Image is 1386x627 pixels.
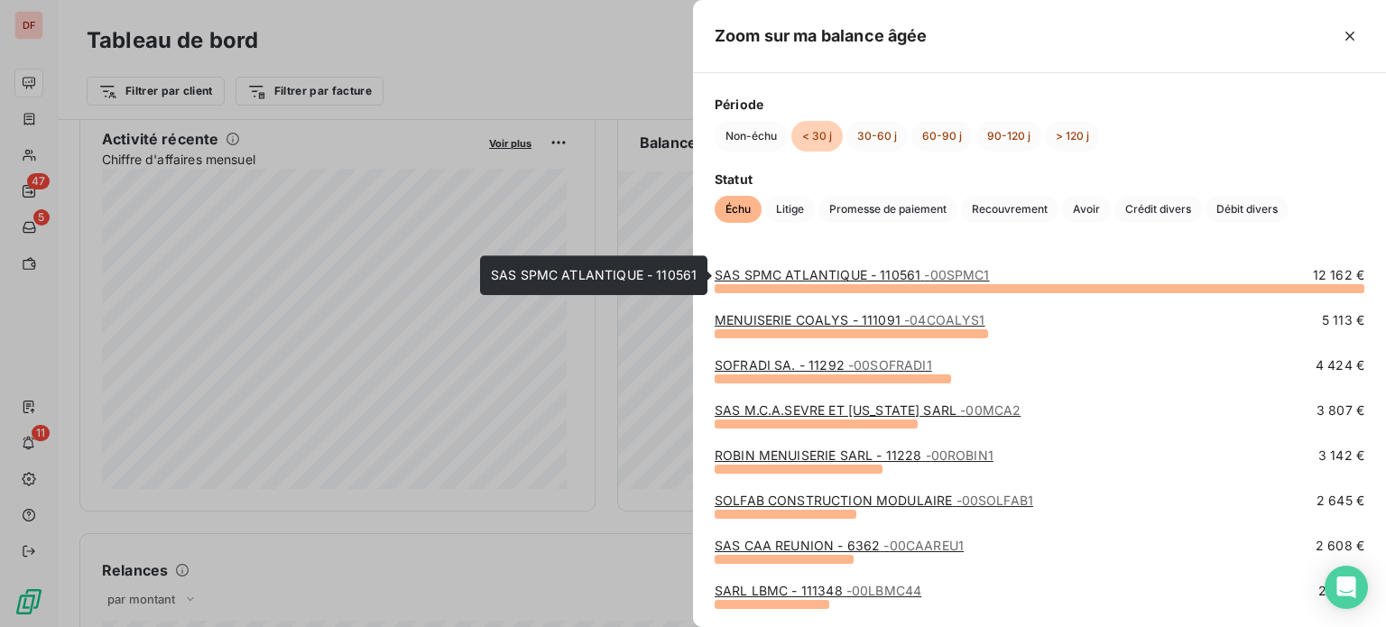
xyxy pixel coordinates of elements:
[715,121,788,152] button: Non-échu
[1062,196,1111,223] button: Avoir
[1317,492,1364,510] span: 2 645 €
[924,267,989,282] span: - 00SPMC1
[846,583,921,598] span: - 00LBMC44
[818,196,957,223] button: Promesse de paiement
[1114,196,1202,223] button: Crédit divers
[715,493,1033,508] a: SOLFAB CONSTRUCTION MODULAIRE
[1325,566,1368,609] div: Open Intercom Messenger
[956,493,1034,508] span: - 00SOLFAB1
[846,121,908,152] button: 30-60 j
[715,196,762,223] button: Échu
[1322,311,1364,329] span: 5 113 €
[848,357,932,373] span: - 00SOFRADI1
[911,121,973,152] button: 60-90 j
[1318,447,1364,465] span: 3 142 €
[715,447,993,463] a: ROBIN MENUISERIE SARL - 11228
[715,402,1021,418] a: SAS M.C.A.SEVRE ET [US_STATE] SARL
[715,357,932,373] a: SOFRADI SA. - 11292
[926,447,993,463] span: - 00ROBIN1
[715,267,990,282] a: SAS SPMC ATLANTIQUE - 110561
[1206,196,1289,223] button: Débit divers
[883,538,964,553] span: - 00CAAREU1
[491,267,697,282] span: SAS SPMC ATLANTIQUE - 110561
[715,538,964,553] a: SAS CAA REUNION - 6362
[715,23,928,49] h5: Zoom sur ma balance âgée
[1318,582,1364,600] span: 2 146 €
[715,312,985,327] a: MENUISERIE COALYS - 111091
[976,121,1041,152] button: 90-120 j
[904,312,985,327] span: - 04COALYS1
[961,196,1058,223] button: Recouvrement
[715,170,1364,189] span: Statut
[1316,537,1364,555] span: 2 608 €
[1045,121,1100,152] button: > 120 j
[715,583,921,598] a: SARL LBMC - 111348
[1316,356,1364,374] span: 4 424 €
[1313,266,1364,284] span: 12 162 €
[791,121,843,152] button: < 30 j
[765,196,815,223] button: Litige
[1317,401,1364,420] span: 3 807 €
[960,402,1021,418] span: - 00MCA2
[715,95,1364,114] span: Période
